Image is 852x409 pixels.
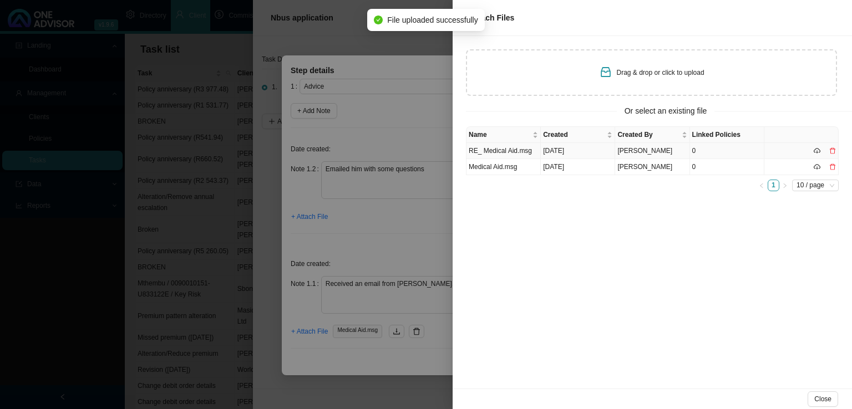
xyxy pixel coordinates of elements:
[617,163,672,171] span: [PERSON_NAME]
[541,159,615,175] td: [DATE]
[814,147,820,154] span: cloud-download
[543,129,605,140] span: Created
[617,69,704,76] span: Drag & drop or click to upload
[466,159,541,175] td: Medical Aid.msg
[470,13,514,22] span: Attach Files
[690,159,764,175] td: 0
[797,180,834,191] span: 10 / page
[374,16,383,24] span: check-circle
[617,147,672,155] span: [PERSON_NAME]
[814,393,831,405] span: Close
[768,180,779,191] a: 1
[814,163,820,170] span: cloud-download
[469,129,530,140] span: Name
[599,65,612,79] span: inbox
[541,143,615,159] td: [DATE]
[759,183,764,188] span: left
[756,180,768,191] button: left
[541,127,615,143] th: Created
[617,105,715,117] span: Or select an existing file
[615,127,689,143] th: Created By
[779,180,791,191] li: Next Page
[387,14,478,26] span: File uploaded successfully
[466,143,541,159] td: RE_ Medical Aid.msg
[690,127,764,143] th: Linked Policies
[756,180,768,191] li: Previous Page
[617,129,679,140] span: Created By
[829,147,836,154] span: delete
[690,143,764,159] td: 0
[782,183,788,188] span: right
[792,180,839,191] div: Page Size
[466,127,541,143] th: Name
[808,391,838,407] button: Close
[829,163,836,170] span: delete
[779,180,791,191] button: right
